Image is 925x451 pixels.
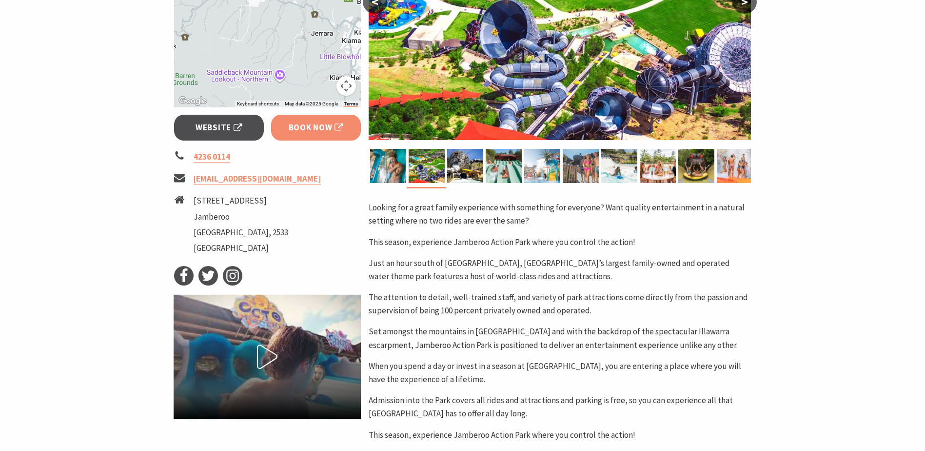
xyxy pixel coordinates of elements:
img: Fun for everyone at Banjo's Billabong [717,149,753,183]
p: When you spend a day or invest in a season at [GEOGRAPHIC_DATA], you are entering a place where y... [369,360,751,386]
a: [EMAIL_ADDRESS][DOMAIN_NAME] [194,173,321,184]
button: Map camera controls [336,76,356,96]
span: Map data ©2025 Google [285,101,338,106]
p: This season, experience Jamberoo Action Park where you control the action! [369,236,751,249]
span: Website [196,121,242,134]
p: Admission into the Park covers all rides and attractions and parking is free, so you can experien... [369,394,751,420]
img: Jamberoo...where you control the Action! [563,149,599,183]
a: Website [174,115,264,141]
li: Jamberoo [194,210,288,224]
button: Keyboard shortcuts [237,101,279,107]
span: Book Now [289,121,344,134]
a: Book Now [271,115,361,141]
p: Looking for a great family experience with something for everyone? Want quality entertainment in ... [369,201,751,227]
a: Open this area in Google Maps (opens a new window) [177,95,209,107]
a: Terms (opens in new tab) [344,101,358,107]
img: Jamberoo Action Park [524,149,560,183]
li: [GEOGRAPHIC_DATA], 2533 [194,226,288,239]
img: Jamberoo Action Park [409,149,445,183]
p: Set amongst the mountains in [GEOGRAPHIC_DATA] and with the backdrop of the spectacular Illawarra... [369,325,751,351]
img: Google [177,95,209,107]
img: The Perfect Storm [447,149,483,183]
p: This season, experience Jamberoo Action Park where you control the action! [369,429,751,442]
li: [STREET_ADDRESS] [194,194,288,207]
li: [GEOGRAPHIC_DATA] [194,242,288,255]
img: Bombora Seafood Bombora Scoop [640,149,676,183]
p: Just an hour south of [GEOGRAPHIC_DATA], [GEOGRAPHIC_DATA]’s largest family-owned and operated wa... [369,257,751,283]
img: Feel The Rush, race your mates - Octo-Racer, only at Jamberoo Action Park [601,149,637,183]
img: A Truly Hair Raising Experience - The Stinger, only at Jamberoo! [370,149,406,183]
img: only at Jamberoo...where you control the action! [486,149,522,183]
img: Drop into the Darkness on The Taipan! [678,149,714,183]
p: The attention to detail, well-trained staff, and variety of park attractions come directly from t... [369,291,751,317]
a: 4236 0114 [194,151,230,163]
